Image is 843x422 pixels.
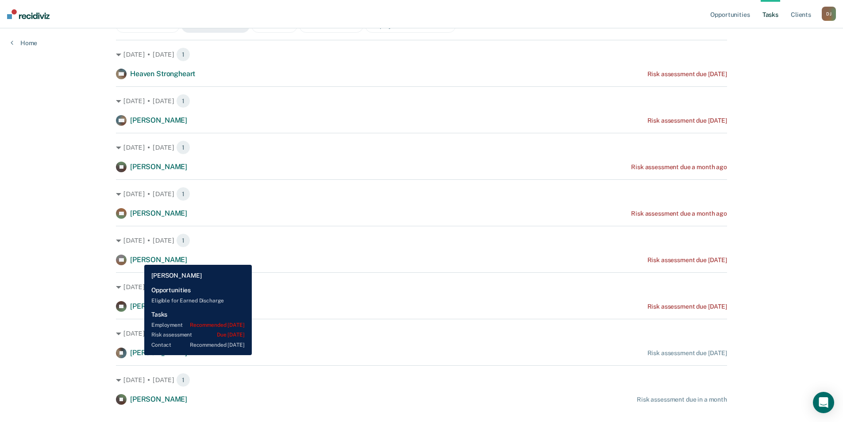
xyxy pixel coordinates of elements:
[176,233,190,248] span: 1
[631,163,727,171] div: Risk assessment due a month ago
[647,70,727,78] div: Risk assessment due [DATE]
[351,22,358,29] span: 17
[130,116,187,124] span: [PERSON_NAME]
[631,210,727,217] div: Risk assessment due a month ago
[647,303,727,310] div: Risk assessment due [DATE]
[116,326,727,341] div: [DATE] • [DATE] 1
[7,9,50,19] img: Recidiviz
[116,280,727,294] div: [DATE] • [DATE] 1
[176,373,190,387] span: 1
[116,94,727,108] div: [DATE] • [DATE] 1
[647,349,727,357] div: Risk assessment due [DATE]
[130,209,187,217] span: [PERSON_NAME]
[11,39,37,47] a: Home
[130,348,187,357] span: [PERSON_NAME]
[285,22,292,29] span: 13
[822,7,836,21] div: D J
[116,140,727,155] div: [DATE] • [DATE] 1
[822,7,836,21] button: DJ
[813,392,834,413] div: Open Intercom Messenger
[176,47,190,62] span: 1
[116,47,727,62] div: [DATE] • [DATE] 1
[116,187,727,201] div: [DATE] • [DATE] 1
[130,302,187,310] span: [PERSON_NAME]
[240,22,244,29] span: 8
[116,373,727,387] div: [DATE] • [DATE] 1
[647,256,727,264] div: Risk assessment due [DATE]
[647,117,727,124] div: Risk assessment due [DATE]
[130,395,187,403] span: [PERSON_NAME]
[176,280,190,294] span: 1
[176,187,190,201] span: 1
[130,70,195,78] span: Heaven Strongheart
[130,256,187,264] span: [PERSON_NAME]
[166,22,174,29] span: 30
[176,326,190,341] span: 1
[637,396,727,403] div: Risk assessment due in a month
[443,22,450,29] span: 10
[116,233,727,248] div: [DATE] • [DATE] 1
[176,140,190,155] span: 1
[176,94,190,108] span: 1
[130,163,187,171] span: [PERSON_NAME]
